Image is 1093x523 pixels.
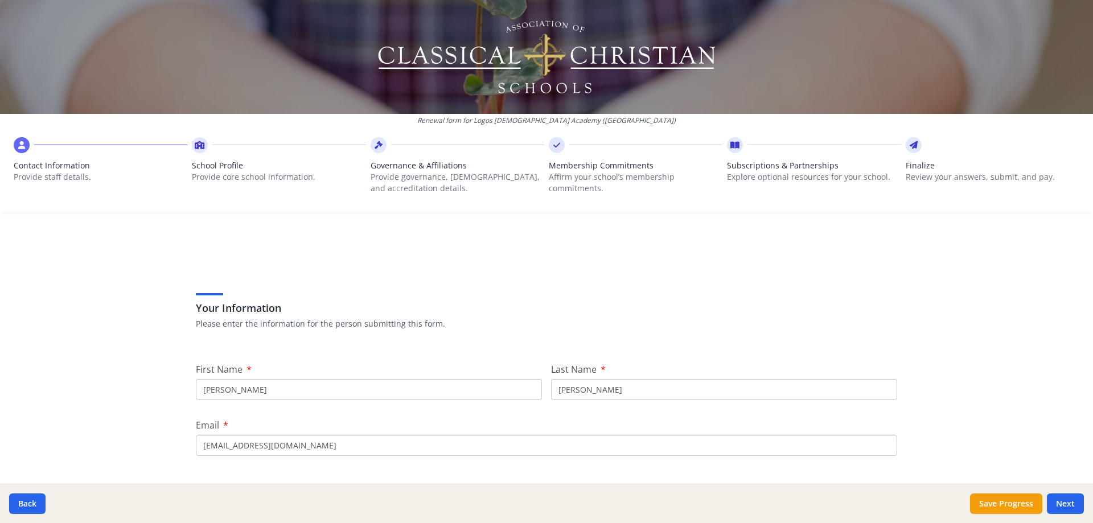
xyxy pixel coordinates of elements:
[371,160,544,171] span: Governance & Affiliations
[906,171,1079,183] p: Review your answers, submit, and pay.
[9,493,46,514] button: Back
[14,160,187,171] span: Contact Information
[549,160,722,171] span: Membership Commitments
[192,160,365,171] span: School Profile
[727,171,901,183] p: Explore optional resources for your school.
[371,171,544,194] p: Provide governance, [DEMOGRAPHIC_DATA], and accreditation details.
[1047,493,1084,514] button: Next
[14,171,187,183] p: Provide staff details.
[970,493,1042,514] button: Save Progress
[196,419,219,431] span: Email
[906,160,1079,171] span: Finalize
[196,318,897,330] p: Please enter the information for the person submitting this form.
[551,363,597,376] span: Last Name
[549,171,722,194] p: Affirm your school’s membership commitments.
[196,300,897,316] h3: Your Information
[376,17,717,97] img: Logo
[192,171,365,183] p: Provide core school information.
[196,363,243,376] span: First Name
[727,160,901,171] span: Subscriptions & Partnerships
